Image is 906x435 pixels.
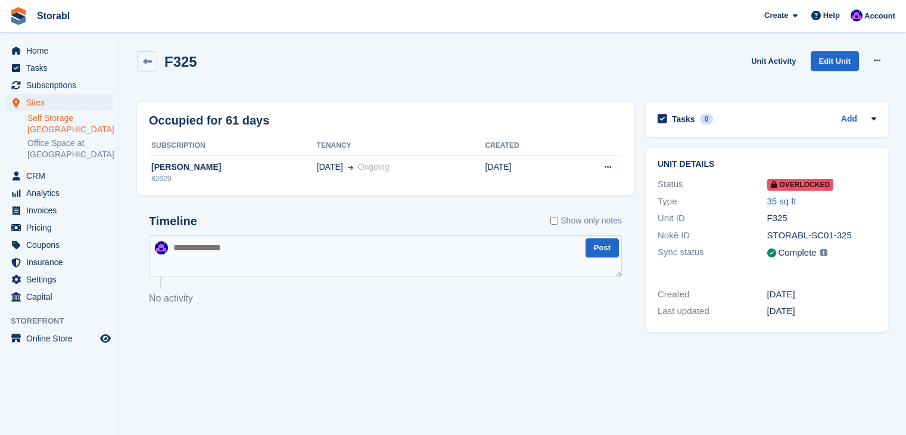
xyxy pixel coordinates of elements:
[550,215,558,227] input: Show only notes
[550,215,622,227] label: Show only notes
[746,51,801,71] a: Unit Activity
[27,113,113,135] a: Self Storage [GEOGRAPHIC_DATA]
[658,212,767,225] div: Unit ID
[164,54,197,70] h2: F325
[6,254,113,271] a: menu
[149,215,197,228] h2: Timeline
[658,246,767,260] div: Sync status
[823,10,840,21] span: Help
[658,288,767,302] div: Created
[811,51,859,71] a: Edit Unit
[26,167,98,184] span: CRM
[485,136,563,156] th: Created
[841,113,857,126] a: Add
[26,237,98,253] span: Coupons
[851,10,863,21] img: Bailey Hunt
[586,238,619,258] button: Post
[149,173,317,184] div: 82629
[26,77,98,94] span: Subscriptions
[700,114,714,125] div: 0
[6,42,113,59] a: menu
[658,304,767,318] div: Last updated
[6,94,113,111] a: menu
[317,136,485,156] th: Tenancy
[149,111,269,129] h2: Occupied for 61 days
[26,202,98,219] span: Invoices
[32,6,74,26] a: Storabl
[767,229,877,243] div: STORABL-SC01-325
[26,94,98,111] span: Sites
[358,162,390,172] span: Ongoing
[6,60,113,76] a: menu
[767,288,877,302] div: [DATE]
[6,77,113,94] a: menu
[6,288,113,305] a: menu
[658,178,767,191] div: Status
[26,271,98,288] span: Settings
[767,212,877,225] div: F325
[26,288,98,305] span: Capital
[672,114,695,125] h2: Tasks
[10,7,27,25] img: stora-icon-8386f47178a22dfd0bd8f6a31ec36ba5ce8667c1dd55bd0f319d3a0aa187defe.svg
[658,160,876,169] h2: Unit details
[155,241,168,254] img: Bailey Hunt
[6,237,113,253] a: menu
[149,291,622,306] p: No activity
[767,179,834,191] span: Overlocked
[658,195,767,209] div: Type
[485,155,563,191] td: [DATE]
[26,185,98,201] span: Analytics
[26,254,98,271] span: Insurance
[149,161,317,173] div: [PERSON_NAME]
[6,167,113,184] a: menu
[27,138,113,160] a: Office Space at [GEOGRAPHIC_DATA]
[26,60,98,76] span: Tasks
[820,249,827,256] img: icon-info-grey-7440780725fd019a000dd9b08b2336e03edf1995a4989e88bcd33f0948082b44.svg
[658,229,767,243] div: Nokē ID
[6,202,113,219] a: menu
[864,10,895,22] span: Account
[149,136,317,156] th: Subscription
[317,161,343,173] span: [DATE]
[6,185,113,201] a: menu
[26,42,98,59] span: Home
[11,315,119,327] span: Storefront
[779,246,817,260] div: Complete
[26,219,98,236] span: Pricing
[6,219,113,236] a: menu
[764,10,788,21] span: Create
[767,304,877,318] div: [DATE]
[6,271,113,288] a: menu
[767,196,796,206] a: 35 sq ft
[6,330,113,347] a: menu
[26,330,98,347] span: Online Store
[98,331,113,346] a: Preview store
